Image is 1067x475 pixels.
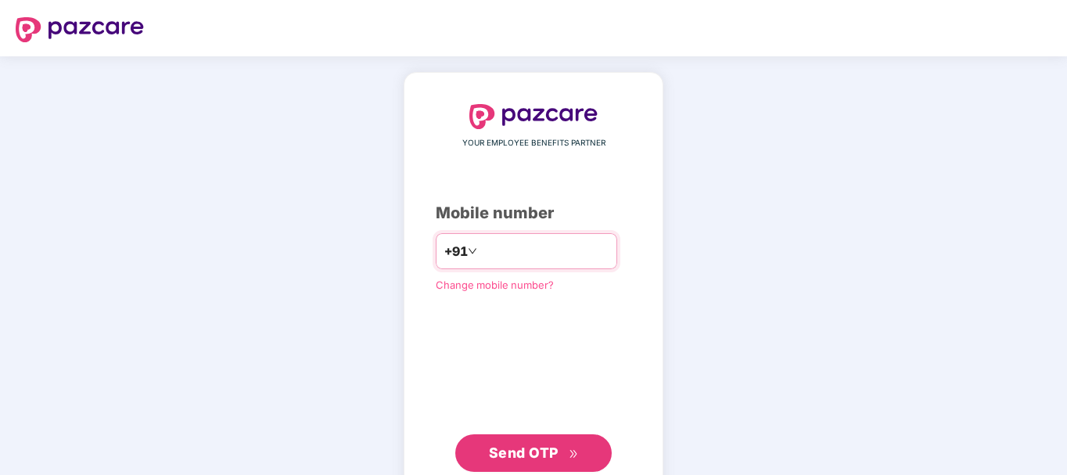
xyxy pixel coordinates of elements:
img: logo [16,17,144,42]
img: logo [469,104,598,129]
div: Mobile number [436,201,631,225]
span: +91 [444,242,468,261]
span: double-right [569,449,579,459]
button: Send OTPdouble-right [455,434,612,472]
span: YOUR EMPLOYEE BENEFITS PARTNER [462,137,605,149]
span: Send OTP [489,444,559,461]
a: Change mobile number? [436,279,554,291]
span: down [468,246,477,256]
